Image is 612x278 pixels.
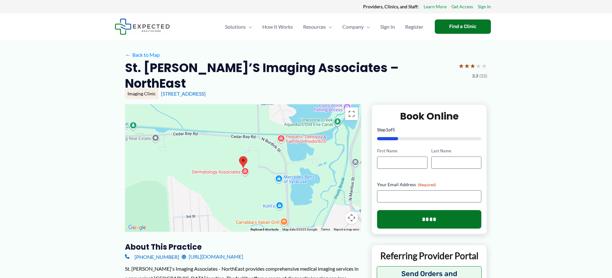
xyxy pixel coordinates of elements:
[405,16,423,38] span: Register
[125,50,160,60] a: ←Back to Map
[377,181,481,188] label: Your Email Address
[125,52,131,58] span: ←
[470,60,476,72] span: ★
[481,60,487,72] span: ★
[303,16,326,38] span: Resources
[364,16,370,38] span: Menu Toggle
[251,227,279,232] button: Keyboard shortcuts
[225,16,246,38] span: Solutions
[377,128,481,132] p: Step of
[424,3,447,11] a: Learn More
[127,223,148,232] img: Google
[127,223,148,232] a: Open this area in Google Maps (opens a new window)
[377,110,481,122] h2: Book Online
[337,16,375,38] a: CompanyMenu Toggle
[363,4,419,9] strong: Providers, Clinics, and Staff:
[451,3,473,11] a: Get Access
[246,16,252,38] span: Menu Toggle
[321,228,330,231] a: Terms (opens in new tab)
[220,16,428,38] nav: Primary Site Navigation
[400,16,428,38] a: Register
[435,19,491,34] a: Find a Clinic
[472,72,478,80] span: 3.3
[392,127,395,132] span: 5
[125,60,453,91] h2: St. [PERSON_NAME]’s Imaging Associates – NorthEast
[464,60,470,72] span: ★
[326,16,332,38] span: Menu Toggle
[257,16,298,38] a: How It Works
[386,127,388,132] span: 1
[345,107,358,120] button: Toggle fullscreen view
[377,250,482,261] p: Referring Provider Portal
[161,91,206,97] a: [STREET_ADDRESS]
[182,252,243,261] a: [URL][DOMAIN_NAME]
[375,16,400,38] a: Sign In
[125,252,179,261] a: [PHONE_NUMBER]
[125,88,158,99] div: Imaging Clinic
[345,211,358,224] button: Map camera controls
[476,60,481,72] span: ★
[458,60,464,72] span: ★
[220,16,257,38] a: SolutionsMenu Toggle
[125,242,361,252] h3: About this practice
[478,3,491,11] a: Sign In
[380,16,395,38] span: Sign In
[418,182,436,187] span: (Required)
[342,16,364,38] span: Company
[431,148,481,154] label: Last Name
[377,148,427,154] label: First Name
[479,72,487,80] span: (15)
[282,228,317,231] span: Map data ©2025 Google
[334,228,359,231] a: Report a map error
[298,16,337,38] a: ResourcesMenu Toggle
[262,16,293,38] span: How It Works
[115,18,170,35] img: Expected Healthcare Logo - side, dark font, small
